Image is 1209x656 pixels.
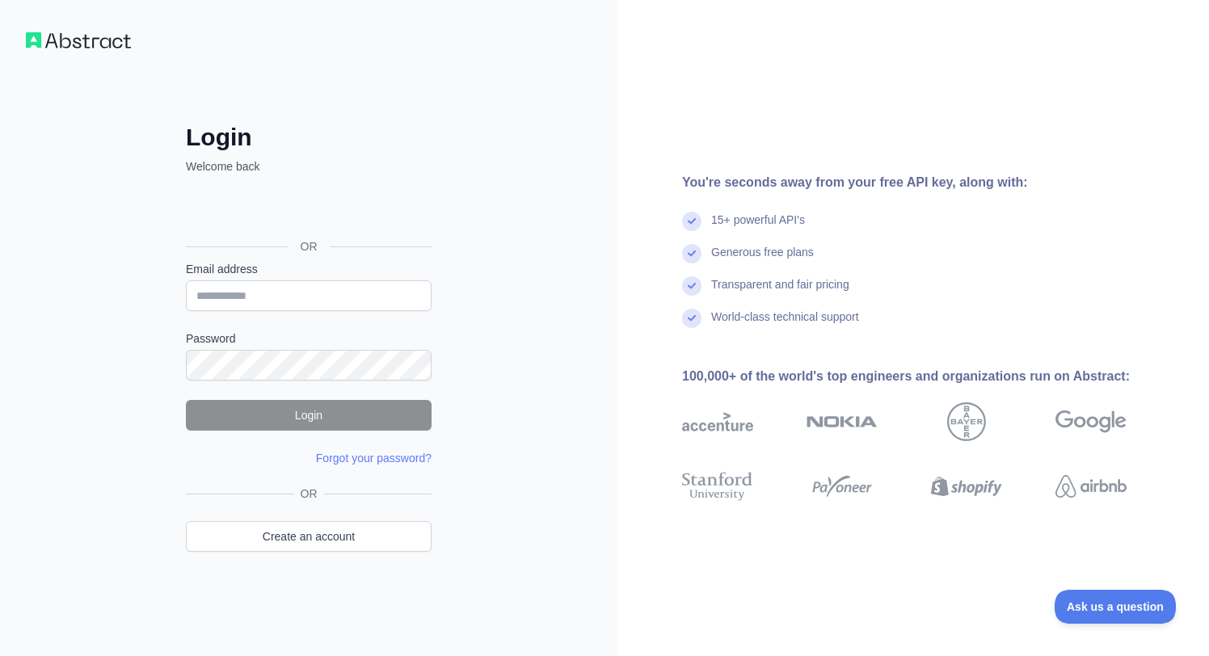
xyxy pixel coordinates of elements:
iframe: Toggle Customer Support [1055,590,1177,624]
p: Welcome back [186,158,432,175]
img: airbnb [1055,469,1127,504]
div: You're seconds away from your free API key, along with: [682,173,1178,192]
a: Forgot your password? [316,452,432,465]
img: check mark [682,276,701,296]
img: payoneer [807,469,878,504]
div: 100,000+ of the world's top engineers and organizations run on Abstract: [682,367,1178,386]
div: 15+ powerful API's [711,212,805,244]
iframe: Sign in with Google Button [178,192,436,228]
img: check mark [682,309,701,328]
img: stanford university [682,469,753,504]
a: Create an account [186,521,432,552]
img: shopify [931,469,1002,504]
img: nokia [807,402,878,441]
div: Generous free plans [711,244,814,276]
span: OR [294,486,324,502]
img: accenture [682,402,753,441]
span: OR [288,238,331,254]
img: check mark [682,212,701,231]
img: Workflow [26,32,131,48]
label: Email address [186,261,432,277]
h2: Login [186,123,432,152]
img: bayer [947,402,986,441]
button: Login [186,400,432,431]
div: World-class technical support [711,309,859,341]
div: Transparent and fair pricing [711,276,849,309]
label: Password [186,330,432,347]
img: check mark [682,244,701,263]
img: google [1055,402,1127,441]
